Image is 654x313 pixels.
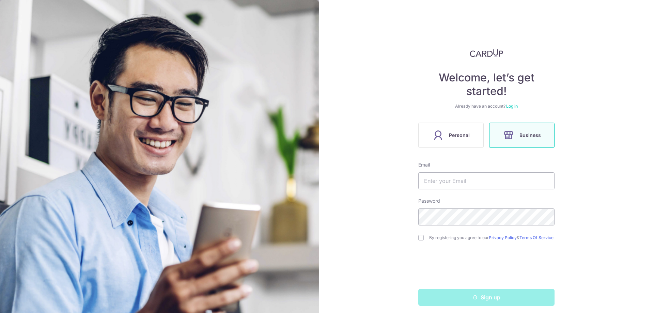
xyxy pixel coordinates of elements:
[470,49,503,57] img: CardUp Logo
[519,131,541,139] span: Business
[429,235,555,240] label: By registering you agree to our &
[418,198,440,204] label: Password
[519,235,554,240] a: Terms Of Service
[418,71,555,98] h4: Welcome, let’s get started!
[435,254,538,281] iframe: reCAPTCHA
[506,104,518,109] a: Log in
[418,161,430,168] label: Email
[416,123,486,148] a: Personal
[418,104,555,109] div: Already have an account?
[418,172,555,189] input: Enter your Email
[486,123,557,148] a: Business
[449,131,470,139] span: Personal
[489,235,517,240] a: Privacy Policy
